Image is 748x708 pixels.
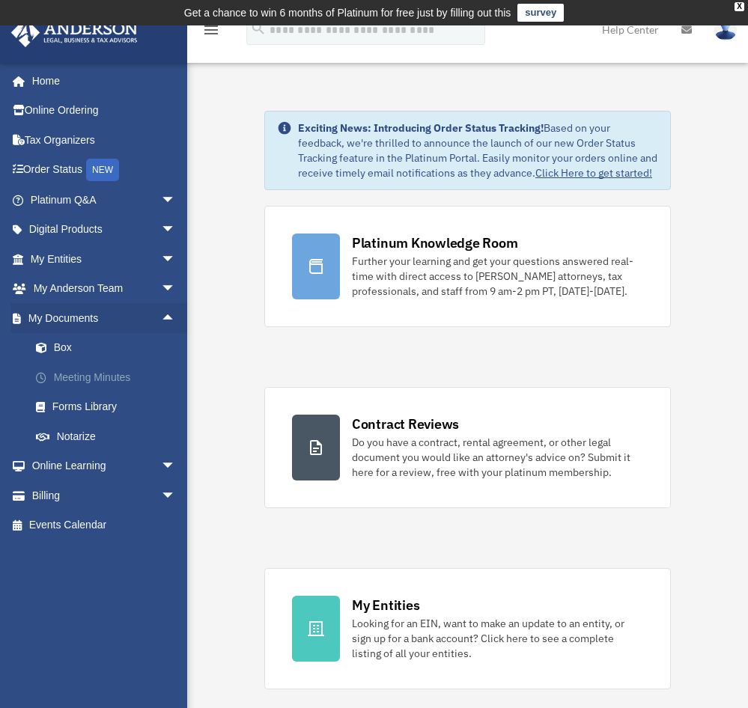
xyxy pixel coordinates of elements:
[161,480,191,511] span: arrow_drop_down
[10,303,198,333] a: My Documentsarrow_drop_up
[10,451,198,481] a: Online Learningarrow_drop_down
[264,387,671,508] a: Contract Reviews Do you have a contract, rental agreement, or other legal document you would like...
[21,362,198,392] a: Meeting Minutes
[735,2,744,11] div: close
[250,20,267,37] i: search
[517,4,564,22] a: survey
[161,451,191,482] span: arrow_drop_down
[202,21,220,39] i: menu
[264,568,671,689] a: My Entities Looking for an EIN, want to make an update to an entity, or sign up for a bank accoun...
[10,155,198,186] a: Order StatusNEW
[184,4,511,22] div: Get a chance to win 6 months of Platinum for free just by filling out this
[161,244,191,275] span: arrow_drop_down
[352,415,459,433] div: Contract Reviews
[10,185,198,215] a: Platinum Q&Aarrow_drop_down
[10,66,191,96] a: Home
[21,333,198,363] a: Box
[298,120,658,180] div: Based on your feedback, we're thrilled to announce the launch of our new Order Status Tracking fe...
[161,215,191,245] span: arrow_drop_down
[161,303,191,334] span: arrow_drop_up
[535,166,652,180] a: Click Here to get started!
[352,596,419,614] div: My Entities
[86,159,119,181] div: NEW
[10,125,198,155] a: Tax Organizers
[298,121,544,135] strong: Exciting News: Introducing Order Status Tracking!
[21,392,198,422] a: Forms Library
[10,215,198,245] a: Digital Productsarrow_drop_down
[264,206,671,327] a: Platinum Knowledge Room Further your learning and get your questions answered real-time with dire...
[10,480,198,510] a: Billingarrow_drop_down
[352,254,643,299] div: Further your learning and get your questions answered real-time with direct access to [PERSON_NAM...
[10,510,198,540] a: Events Calendar
[10,274,198,304] a: My Anderson Teamarrow_drop_down
[21,421,198,451] a: Notarize
[161,185,191,216] span: arrow_drop_down
[352,616,643,661] div: Looking for an EIN, want to make an update to an entity, or sign up for a bank account? Click her...
[10,96,198,126] a: Online Ordering
[352,435,643,480] div: Do you have a contract, rental agreement, or other legal document you would like an attorney's ad...
[10,244,198,274] a: My Entitiesarrow_drop_down
[352,234,518,252] div: Platinum Knowledge Room
[714,19,737,40] img: User Pic
[202,26,220,39] a: menu
[7,18,142,47] img: Anderson Advisors Platinum Portal
[161,274,191,305] span: arrow_drop_down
